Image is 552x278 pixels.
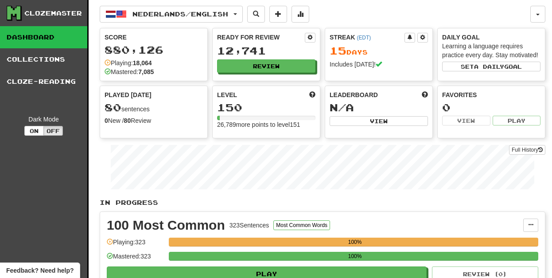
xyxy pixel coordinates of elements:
div: Clozemaster [24,9,82,18]
div: Dark Mode [7,115,81,124]
button: Most Common Words [273,220,330,230]
span: Score more points to level up [309,90,315,99]
button: View [330,116,428,126]
div: Favorites [442,90,540,99]
div: 100% [171,238,538,247]
div: 0 [442,102,540,113]
strong: 80 [124,117,131,124]
div: Daily Goal [442,33,540,42]
span: Nederlands / English [132,10,228,18]
div: Ready for Review [217,33,305,42]
div: Playing: [105,59,152,67]
p: In Progress [100,198,545,207]
div: 100% [171,252,538,261]
div: 150 [217,102,315,113]
span: N/A [330,101,354,114]
div: Playing: 323 [107,238,164,252]
div: 12,741 [217,45,315,56]
button: Off [43,126,63,136]
button: View [442,116,490,125]
span: a daily [474,63,504,70]
button: Play [493,116,541,125]
div: 880,126 [105,44,203,55]
a: (EDT) [357,35,371,41]
div: Score [105,33,203,42]
div: Mastered: 323 [107,252,164,266]
strong: 0 [105,117,108,124]
span: Played [DATE] [105,90,152,99]
strong: 18,064 [133,59,152,67]
span: 80 [105,101,121,114]
span: Leaderboard [330,90,378,99]
div: 26,789 more points to level 151 [217,120,315,129]
span: 15 [330,44,346,57]
button: Add sentence to collection [269,6,287,23]
strong: 7,085 [138,68,154,75]
span: Open feedback widget [6,266,74,275]
button: Search sentences [247,6,265,23]
div: Streak [330,33,404,42]
button: Seta dailygoal [442,62,540,71]
div: Day s [330,45,428,57]
div: 100 Most Common [107,219,225,232]
div: Mastered: [105,67,154,76]
a: Full History [509,145,545,155]
div: Includes [DATE]! [330,60,428,69]
div: 323 Sentences [229,221,269,230]
div: New / Review [105,116,203,125]
div: sentences [105,102,203,114]
button: More stats [292,6,309,23]
span: Level [217,90,237,99]
button: Review [217,59,315,73]
span: This week in points, UTC [422,90,428,99]
div: Learning a language requires practice every day. Stay motivated! [442,42,540,59]
button: On [24,126,44,136]
button: Nederlands/English [100,6,243,23]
